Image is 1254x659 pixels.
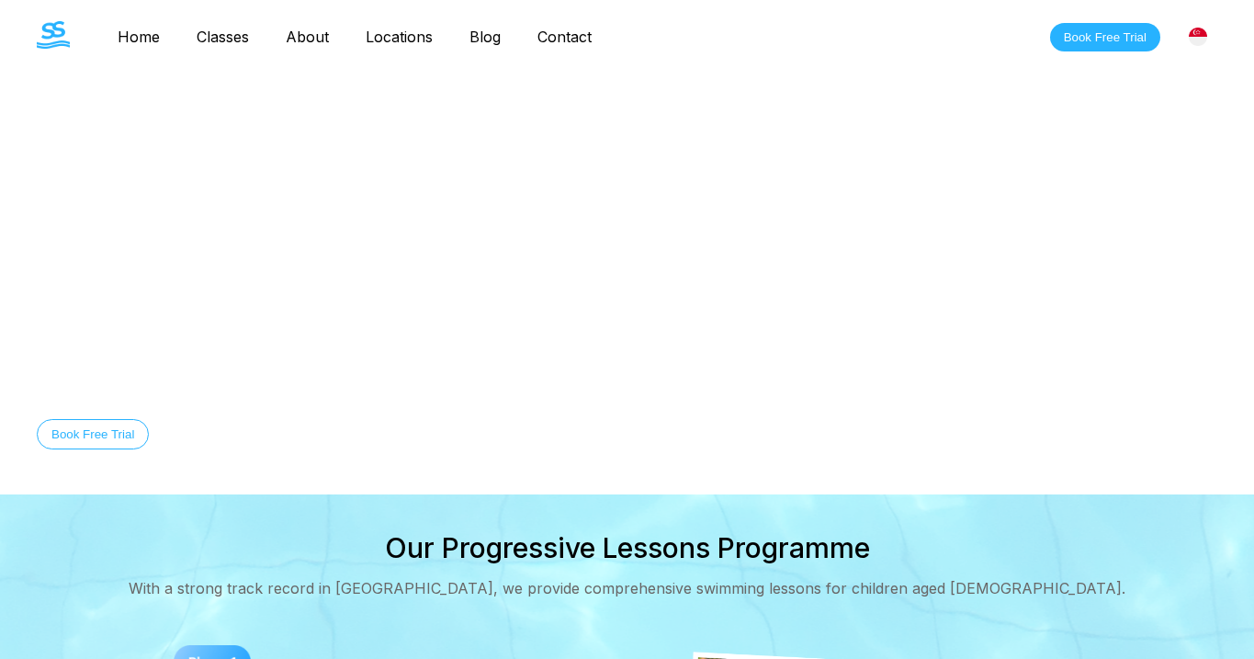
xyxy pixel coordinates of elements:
[347,28,451,46] a: Locations
[37,21,70,49] img: The Swim Starter Logo
[519,28,610,46] a: Contact
[1179,17,1217,56] div: [GEOGRAPHIC_DATA]
[1189,28,1207,46] img: Singapore
[1050,23,1160,51] button: Book Free Trial
[451,28,519,46] a: Blog
[37,257,1005,270] div: Welcome to The Swim Starter
[37,375,1005,390] div: Equip your child with essential swimming skills for lifelong safety and confidence in water.
[129,579,1125,597] div: With a strong track record in [GEOGRAPHIC_DATA], we provide comprehensive swimming lessons for ch...
[37,419,149,449] button: Book Free Trial
[99,28,178,46] a: Home
[178,28,267,46] a: Classes
[267,28,347,46] a: About
[37,300,1005,346] div: Swimming Lessons in [GEOGRAPHIC_DATA]
[167,419,300,449] button: Discover Our Story
[385,531,870,564] div: Our Progressive Lessons Programme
